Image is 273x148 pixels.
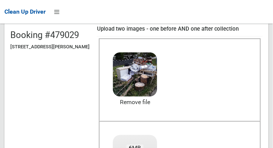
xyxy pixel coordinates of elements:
[10,30,90,40] h2: Booking #479029
[113,97,157,108] a: Remove file
[10,44,90,49] h5: [STREET_ADDRESS][PERSON_NAME]
[4,6,46,17] a: Clean Up Driver
[97,26,263,32] h4: Upload two images - one before AND one after collection
[4,8,46,15] span: Clean Up Driver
